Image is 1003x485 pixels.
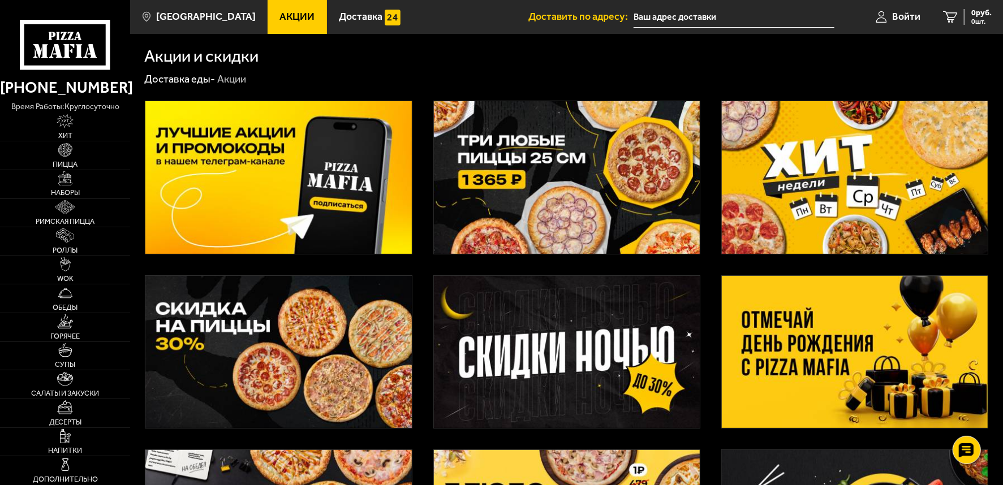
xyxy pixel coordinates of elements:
[971,18,992,25] span: 0 шт.
[528,12,634,22] span: Доставить по адресу:
[48,447,82,454] span: Напитки
[279,12,315,22] span: Акции
[892,12,920,22] span: Войти
[31,390,99,397] span: Салаты и закуски
[144,73,215,85] a: Доставка еды-
[53,161,78,168] span: Пицца
[385,10,401,25] img: 15daf4d41897b9f0e9f617042186c801.svg
[58,132,72,140] span: Хит
[971,9,992,17] span: 0 руб.
[156,12,256,22] span: [GEOGRAPHIC_DATA]
[144,48,259,65] h1: Акции и скидки
[49,419,81,426] span: Десерты
[51,189,80,197] span: Наборы
[217,72,246,86] div: Акции
[36,218,94,226] span: Римская пицца
[634,7,834,28] input: Ваш адрес доставки
[50,333,80,340] span: Горячее
[55,361,75,369] span: Супы
[33,476,98,483] span: Дополнительно
[57,275,74,283] span: WOK
[53,247,78,254] span: Роллы
[53,304,78,311] span: Обеды
[339,12,382,22] span: Доставка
